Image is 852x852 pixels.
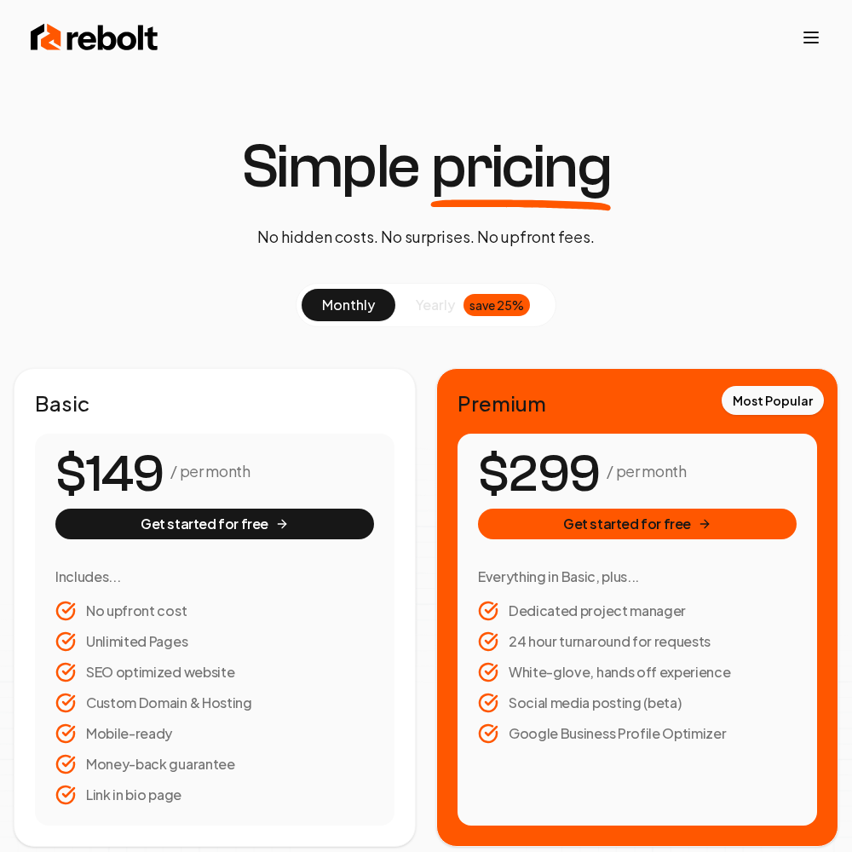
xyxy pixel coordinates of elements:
[478,567,797,587] h3: Everything in Basic, plus...
[55,631,374,652] li: Unlimited Pages
[801,27,821,48] button: Toggle mobile menu
[55,723,374,744] li: Mobile-ready
[478,436,600,513] number-flow-react: $299
[395,289,550,321] button: yearlysave 25%
[257,225,595,249] p: No hidden costs. No surprises. No upfront fees.
[55,601,374,621] li: No upfront cost
[55,509,374,539] button: Get started for free
[55,785,374,805] li: Link in bio page
[55,662,374,682] li: SEO optimized website
[55,693,374,713] li: Custom Domain & Hosting
[241,136,612,198] h1: Simple
[478,631,797,652] li: 24 hour turnaround for requests
[302,289,395,321] button: monthly
[478,509,797,539] button: Get started for free
[35,389,394,417] h2: Basic
[170,459,250,483] p: / per month
[607,459,686,483] p: / per month
[478,723,797,744] li: Google Business Profile Optimizer
[431,136,612,198] span: pricing
[458,389,817,417] h2: Premium
[322,296,375,314] span: monthly
[55,436,164,513] number-flow-react: $149
[722,386,824,415] div: Most Popular
[478,601,797,621] li: Dedicated project manager
[478,662,797,682] li: White-glove, hands off experience
[416,295,455,315] span: yearly
[463,294,530,316] div: save 25%
[55,754,374,774] li: Money-back guarantee
[31,20,158,55] img: Rebolt Logo
[55,567,374,587] h3: Includes...
[478,693,797,713] li: Social media posting (beta)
